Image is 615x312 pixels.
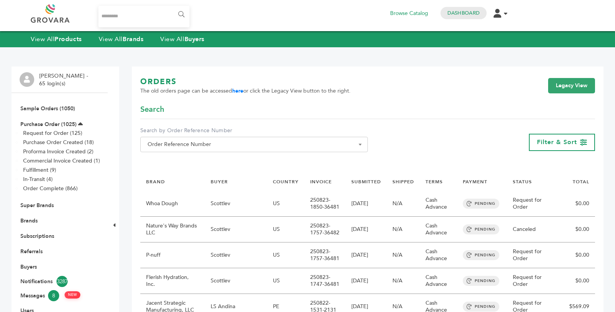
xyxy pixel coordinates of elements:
[573,179,589,185] a: TOTAL
[20,202,54,209] a: Super Brands
[145,139,364,150] span: Order Reference Number
[556,191,595,217] td: $0.00
[463,199,499,209] span: PENDING
[387,268,420,294] td: N/A
[420,268,457,294] td: Cash Advance
[463,276,499,286] span: PENDING
[463,224,499,234] span: PENDING
[160,35,204,43] a: View AllBuyers
[346,242,387,268] td: [DATE]
[140,242,205,268] td: P-nuff
[304,268,346,294] td: 250823-1747-36481
[20,232,54,240] a: Subscriptions
[420,242,457,268] td: Cash Advance
[140,127,368,134] label: Search by Order Reference Number
[392,179,414,185] a: SHIPPED
[304,191,346,217] td: 250823-1850-36481
[304,217,346,242] td: 250823-1757-36482
[48,290,59,301] span: 8
[387,191,420,217] td: N/A
[346,191,387,217] td: [DATE]
[267,242,304,268] td: US
[387,242,420,268] td: N/A
[351,179,381,185] a: SUBMITTED
[310,179,332,185] a: INVOICE
[267,268,304,294] td: US
[463,179,487,185] a: PAYMENT
[20,276,99,287] a: Notifications3287
[98,6,189,27] input: Search...
[507,191,556,217] td: Request for Order
[39,72,90,87] li: [PERSON_NAME] - 65 login(s)
[304,242,346,268] td: 250823-1757-36481
[55,35,81,43] strong: Products
[146,179,165,185] a: BRAND
[123,35,143,43] strong: Brands
[140,137,368,152] span: Order Reference Number
[513,179,532,185] a: STATUS
[20,121,76,128] a: Purchase Order (1025)
[205,242,267,268] td: Scottlev
[20,290,99,301] a: Messages8 NEW
[507,217,556,242] td: Canceled
[463,302,499,312] span: PENDING
[140,217,205,242] td: Nature's Way Brands LLC
[20,72,34,87] img: profile.png
[20,105,75,112] a: Sample Orders (1050)
[31,35,82,43] a: View AllProducts
[387,217,420,242] td: N/A
[205,217,267,242] td: Scottlev
[99,35,144,43] a: View AllBrands
[20,248,43,255] a: Referrals
[23,166,56,174] a: Fulfillment (9)
[140,268,205,294] td: Flerish Hydration, Inc.
[507,242,556,268] td: Request for Order
[232,87,243,95] a: here
[23,185,78,192] a: Order Complete (866)
[140,191,205,217] td: Whoa Dough
[556,242,595,268] td: $0.00
[23,129,82,137] a: Request for Order (125)
[140,104,164,115] span: Search
[548,78,595,93] a: Legacy View
[23,148,93,155] a: Proforma Invoice Created (2)
[420,191,457,217] td: Cash Advance
[205,268,267,294] td: Scottlev
[23,157,100,164] a: Commercial Invoice Created (1)
[537,138,577,146] span: Filter & Sort
[23,139,94,146] a: Purchase Order Created (18)
[267,191,304,217] td: US
[140,87,351,95] span: The old orders page can be accessed or click the Legacy View button to the right.
[184,35,204,43] strong: Buyers
[57,276,68,287] span: 3287
[346,268,387,294] td: [DATE]
[420,217,457,242] td: Cash Advance
[20,217,38,224] a: Brands
[346,217,387,242] td: [DATE]
[273,179,299,185] a: COUNTRY
[556,268,595,294] td: $0.00
[23,176,53,183] a: In-Transit (4)
[390,9,428,18] a: Browse Catalog
[556,217,595,242] td: $0.00
[463,250,499,260] span: PENDING
[211,179,228,185] a: BUYER
[205,191,267,217] td: Scottlev
[447,10,480,17] a: Dashboard
[267,217,304,242] td: US
[426,179,443,185] a: TERMS
[20,263,37,271] a: Buyers
[65,291,80,299] span: NEW
[140,76,351,87] h1: ORDERS
[507,268,556,294] td: Request for Order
